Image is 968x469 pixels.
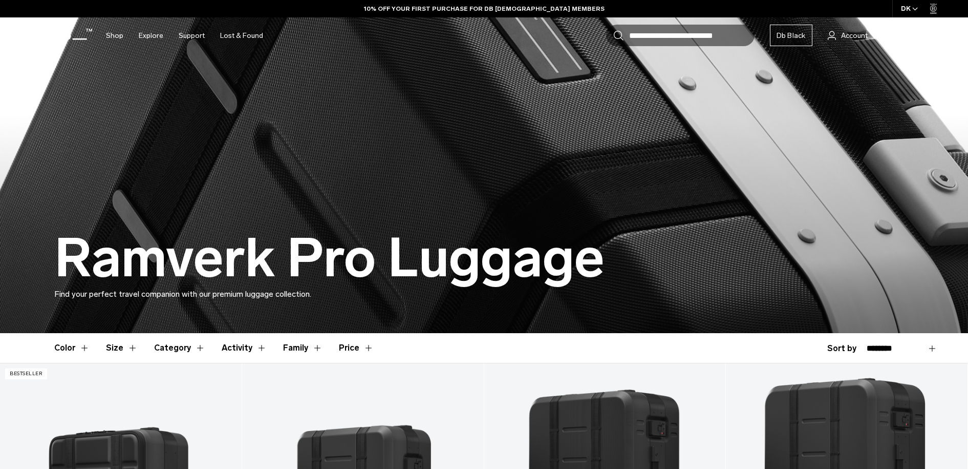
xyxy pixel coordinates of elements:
a: Lost & Found [220,17,263,54]
span: Account [841,30,868,41]
a: 10% OFF YOUR FIRST PURCHASE FOR DB [DEMOGRAPHIC_DATA] MEMBERS [364,4,605,13]
a: Db Black [770,25,812,46]
a: Account [828,29,868,42]
button: Toggle Filter [106,333,138,363]
nav: Main Navigation [98,17,271,54]
button: Toggle Price [339,333,374,363]
a: Shop [106,17,123,54]
h1: Ramverk Pro Luggage [54,229,605,288]
p: Bestseller [5,369,47,379]
button: Bag [883,29,909,42]
button: Toggle Filter [222,333,267,363]
button: Toggle Filter [54,333,90,363]
a: Explore [139,17,163,54]
button: Toggle Filter [283,333,322,363]
a: Support [179,17,205,54]
button: Toggle Filter [154,333,205,363]
span: Find your perfect travel companion with our premium luggage collection. [54,289,311,299]
span: Bag [896,30,909,41]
